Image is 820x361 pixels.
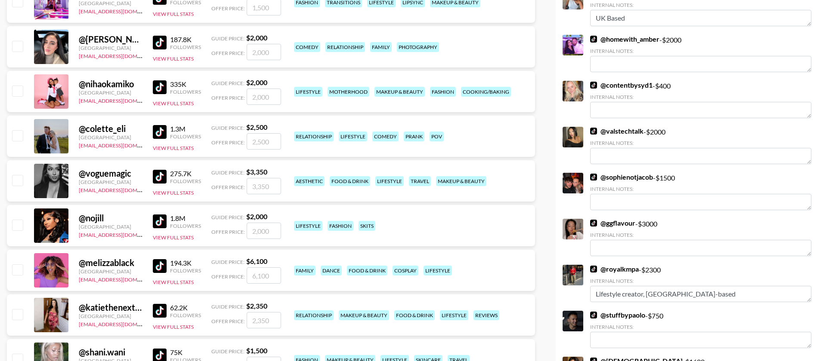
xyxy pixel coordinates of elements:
span: Guide Price: [211,259,244,265]
span: Guide Price: [211,214,244,220]
a: @homewith_amber [590,35,659,43]
img: TikTok [590,174,597,180]
strong: $ 2,350 [246,302,267,310]
img: TikTok [153,80,167,94]
div: 62.2K [170,303,201,312]
div: lifestyle [375,176,404,186]
div: 194.3K [170,259,201,267]
span: Guide Price: [211,125,244,131]
span: Offer Price: [211,5,245,12]
div: fashion [430,87,456,97]
span: Guide Price: [211,80,244,86]
button: View Full Stats [153,234,194,241]
div: food & drink [330,176,370,186]
div: skits [359,221,375,231]
a: [EMAIL_ADDRESS][DOMAIN_NAME] [79,6,165,15]
a: @royalkmpa [590,265,639,273]
a: @valstechtalk [590,127,644,135]
div: Internal Notes: [590,186,811,192]
div: lifestyle [440,310,468,320]
strong: $ 2,000 [246,78,267,86]
div: @ nihaokamiko [79,79,142,89]
div: family [294,266,316,275]
span: Offer Price: [211,229,245,235]
div: lifestyle [294,87,322,97]
div: relationship [325,42,365,52]
div: makeup & beauty [436,176,486,186]
div: - $ 1500 [590,173,811,210]
img: TikTok [153,259,167,273]
div: prank [404,132,424,141]
input: 2,000 [247,223,281,239]
img: TikTok [590,128,597,135]
a: @stuffbypaolo [590,311,645,319]
div: Internal Notes: [590,278,811,284]
a: @sophienotjacob [590,173,653,181]
img: TikTok [153,170,167,184]
div: @ [PERSON_NAME].nickel [79,34,142,45]
span: Guide Price: [211,169,244,176]
a: [EMAIL_ADDRESS][DOMAIN_NAME] [79,96,165,104]
div: @ shani.wani [79,347,142,358]
div: makeup & beauty [374,87,425,97]
div: @ colette_eli [79,123,142,134]
div: 1.8M [170,214,201,223]
div: pov [430,132,444,141]
span: Guide Price: [211,303,244,310]
img: TikTok [590,220,597,226]
input: 2,000 [247,89,281,105]
textarea: Lifestyle creator, [GEOGRAPHIC_DATA]-based [590,286,811,302]
div: motherhood [328,87,369,97]
div: Internal Notes: [590,232,811,238]
div: reviews [473,310,499,320]
div: lifestyle [424,266,452,275]
img: TikTok [153,36,167,49]
a: [EMAIL_ADDRESS][DOMAIN_NAME] [79,185,165,193]
div: Followers [170,89,201,95]
a: @ggflavour [590,219,635,227]
div: cooking/baking [461,87,511,97]
div: @ melizzablack [79,257,142,268]
div: 335K [170,80,201,89]
div: - $ 3000 [590,219,811,256]
img: TikTok [153,125,167,139]
div: Followers [170,223,201,229]
a: [EMAIL_ADDRESS][DOMAIN_NAME] [79,230,165,238]
span: Offer Price: [211,184,245,190]
a: [EMAIL_ADDRESS][DOMAIN_NAME] [79,51,165,59]
div: 187.8K [170,35,201,44]
div: relationship [294,310,334,320]
strong: $ 6,100 [246,257,267,265]
strong: $ 2,500 [246,123,267,131]
strong: $ 1,500 [246,346,267,355]
div: - $ 750 [590,311,811,348]
div: dance [321,266,342,275]
button: View Full Stats [153,55,194,62]
div: - $ 2000 [590,127,811,164]
strong: $ 2,000 [246,212,267,220]
div: travel [409,176,431,186]
button: View Full Stats [153,145,194,151]
span: Offer Price: [211,95,245,101]
button: View Full Stats [153,11,194,17]
button: View Full Stats [153,279,194,285]
div: makeup & beauty [339,310,389,320]
div: Followers [170,312,201,318]
div: Internal Notes: [590,48,811,54]
div: 1.3M [170,125,201,133]
div: [GEOGRAPHIC_DATA] [79,134,142,141]
img: TikTok [590,266,597,272]
div: - $ 2300 [590,265,811,302]
input: 2,350 [247,312,281,328]
strong: $ 2,000 [246,34,267,42]
input: 3,350 [247,178,281,194]
div: @ nojill [79,213,142,223]
div: lifestyle [339,132,367,141]
div: [GEOGRAPHIC_DATA] [79,45,142,51]
div: lifestyle [294,221,322,231]
div: food & drink [347,266,387,275]
div: comedy [294,42,320,52]
div: family [370,42,392,52]
button: View Full Stats [153,100,194,107]
div: @ voguemagic [79,168,142,179]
